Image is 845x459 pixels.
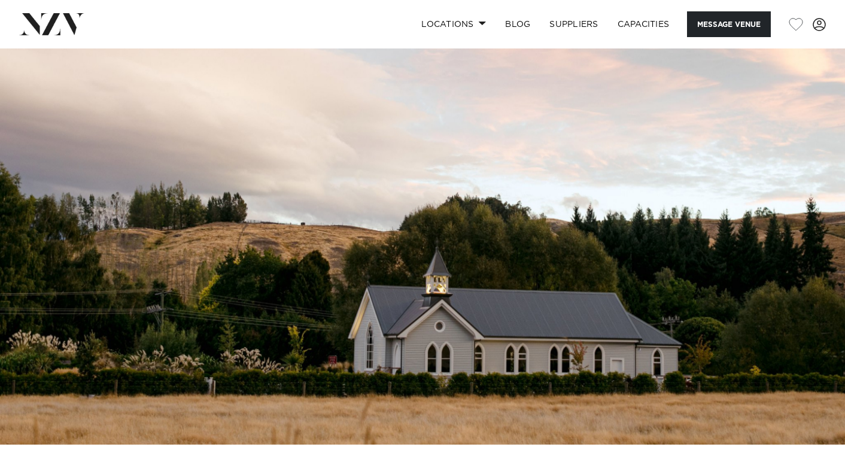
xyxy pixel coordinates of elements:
[496,11,540,37] a: BLOG
[608,11,679,37] a: Capacities
[540,11,607,37] a: SUPPLIERS
[687,11,771,37] button: Message Venue
[19,13,84,35] img: nzv-logo.png
[412,11,496,37] a: Locations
